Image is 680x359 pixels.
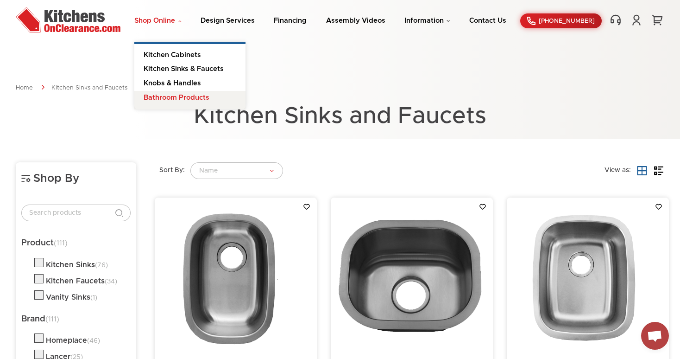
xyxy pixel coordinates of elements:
h1: Kitchen Sinks and Faucets [16,104,664,128]
div: Vanity Sinks [46,293,97,302]
h4: Shop By [21,172,131,186]
div: Open chat [641,322,669,350]
a: Bathroom Products [134,91,246,109]
a: Home [16,85,33,91]
span: (46) [87,338,100,344]
input: Search products [21,205,131,221]
a: Kitchen Sinks & Faucets [134,62,246,77]
a: Design Services [201,17,255,24]
div: Kitchen Sinks [46,260,108,269]
span: (1) [90,295,97,301]
a: Information [404,17,450,24]
label: Sort By: [159,167,185,175]
label: View as: [604,167,631,175]
div: Homeplace [46,336,100,345]
a: Shop Online [134,17,182,24]
div: Kitchen Faucets [46,276,117,286]
h5: Brand [21,314,131,325]
a: [PHONE_NUMBER] [520,13,602,28]
a: Knobs & Handles [134,77,246,91]
a: Kitchen Sinks and Faucets [51,85,127,91]
span: (111) [54,239,68,247]
a: Financing [274,17,307,24]
span: (111) [45,315,59,323]
span: (76) [95,262,108,269]
h5: Product [21,238,131,249]
span: [PHONE_NUMBER] [539,18,595,24]
button: Search [112,206,126,220]
img: Kitchens On Clearance [16,7,120,32]
span: (34) [105,278,117,285]
a: Kitchen Cabinets [134,44,246,63]
a: List [653,165,664,176]
a: Contact Us [469,17,506,24]
a: Assembly Videos [326,17,385,24]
